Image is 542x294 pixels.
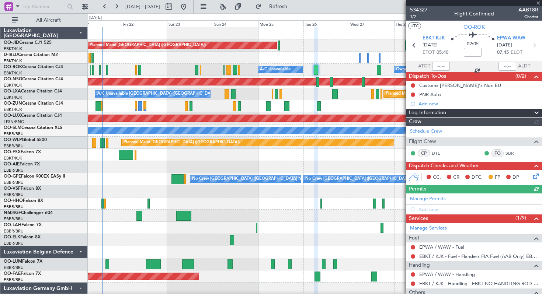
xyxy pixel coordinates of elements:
[409,261,430,270] span: Handling
[518,6,538,14] span: AAB18R
[4,259,42,264] a: OO-LUMFalcon 7X
[410,6,428,14] span: 534327
[4,223,42,227] a: OO-LAHFalcon 7X
[409,214,428,223] span: Services
[4,138,22,142] span: OO-WLP
[437,49,448,56] span: 05:40
[4,228,24,234] a: EBBR/BRU
[4,180,24,185] a: EBBR/BRU
[4,241,24,246] a: EBBR/BRU
[409,234,419,242] span: Fuel
[511,49,522,56] span: ELDT
[4,192,24,197] a: EBBR/BRU
[423,49,435,56] span: ETOT
[423,35,445,42] span: EBKT KJK
[4,259,22,264] span: OO-LUM
[4,204,24,210] a: EBBR/BRU
[513,174,519,181] span: DP
[423,42,438,49] span: [DATE]
[495,174,500,181] span: FP
[4,77,22,81] span: OO-NSG
[386,88,519,99] div: Planned Maint [GEOGRAPHIC_DATA] ([GEOGRAPHIC_DATA] National)
[122,20,167,27] div: Fri 22
[453,174,459,181] span: CR
[4,83,22,88] a: EBKT/KJK
[4,95,22,100] a: EBKT/KJK
[4,150,41,154] a: OO-FSXFalcon 7X
[419,253,538,259] a: EBKT / KJK - Fuel - Flanders FIA Fuel (AAB Only) EBKT / KJK
[19,18,78,23] span: All Aircraft
[90,40,206,51] div: Planned Maint [GEOGRAPHIC_DATA] ([GEOGRAPHIC_DATA])
[4,126,21,130] span: OO-SLM
[4,113,21,118] span: OO-LUX
[4,199,23,203] span: OO-HHO
[252,1,296,13] button: Refresh
[4,174,65,179] a: OO-GPEFalcon 900EX EASy II
[4,41,19,45] span: OO-JID
[4,126,62,130] a: OO-SLMCessna Citation XLS
[4,138,47,142] a: OO-WLPGlobal 5500
[4,70,22,76] a: EBKT/KJK
[4,89,62,94] a: OO-LXACessna Citation CJ4
[518,14,538,20] span: Charter
[4,162,20,167] span: OO-AIE
[497,49,509,56] span: 07:45
[76,20,122,27] div: Thu 21
[263,4,294,9] span: Refresh
[409,109,446,117] span: Leg Information
[4,113,62,118] a: OO-LUXCessna Citation CJ4
[4,65,63,69] a: OO-ROKCessna Citation CJ4
[409,162,479,170] span: Dispatch Checks and Weather
[4,155,22,161] a: EBKT/KJK
[4,211,21,215] span: N604GF
[4,53,58,57] a: D-IBLUCessna Citation M2
[260,64,291,75] div: A/C Unavailable
[4,223,21,227] span: OO-LAH
[213,20,258,27] div: Sun 24
[515,72,526,80] span: (0/2)
[97,88,234,99] div: A/C Unavailable [GEOGRAPHIC_DATA] ([GEOGRAPHIC_DATA] National)
[4,265,24,270] a: EBBR/BRU
[22,1,65,12] input: Trip Number
[89,15,102,21] div: [DATE]
[4,107,22,112] a: EBKT/KJK
[349,20,394,27] div: Wed 27
[4,77,63,81] a: OO-NSGCessna Citation CJ4
[4,101,63,106] a: OO-ZUNCessna Citation CJ4
[418,101,538,107] div: Add new
[419,91,441,98] div: PNR Auto
[303,20,349,27] div: Tue 26
[433,174,441,181] span: CC,
[4,211,53,215] a: N604GFChallenger 604
[4,186,21,191] span: OO-VSF
[467,41,479,48] span: 02:05
[4,235,41,239] a: OO-ELKFalcon 8X
[4,89,21,94] span: OO-LXA
[419,244,464,250] a: EPWA / WAW - Fuel
[396,64,496,75] div: Owner [GEOGRAPHIC_DATA]-[GEOGRAPHIC_DATA]
[4,101,22,106] span: OO-ZUN
[454,10,494,18] div: Flight Confirmed
[4,46,22,52] a: EBKT/KJK
[258,20,303,27] div: Mon 25
[4,235,20,239] span: OO-ELK
[394,20,439,27] div: Thu 28
[4,41,52,45] a: OO-JIDCessna CJ1 525
[410,14,428,20] span: 1/2
[418,63,430,70] span: ATOT
[4,272,41,276] a: OO-FAEFalcon 7X
[497,35,525,42] span: EPWA WAW
[497,42,512,49] span: [DATE]
[4,199,43,203] a: OO-HHOFalcon 8X
[4,162,40,167] a: OO-AIEFalcon 7X
[410,225,447,232] a: Manage Services
[4,131,24,137] a: EBBR/BRU
[518,63,530,70] span: ALDT
[4,186,41,191] a: OO-VSFFalcon 8X
[472,174,483,181] span: DFC,
[515,214,526,222] span: (1/9)
[408,22,421,29] button: UTC
[124,137,240,148] div: Planned Maint [GEOGRAPHIC_DATA] ([GEOGRAPHIC_DATA])
[4,119,24,125] a: LFSN/ENC
[4,53,18,57] span: D-IBLU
